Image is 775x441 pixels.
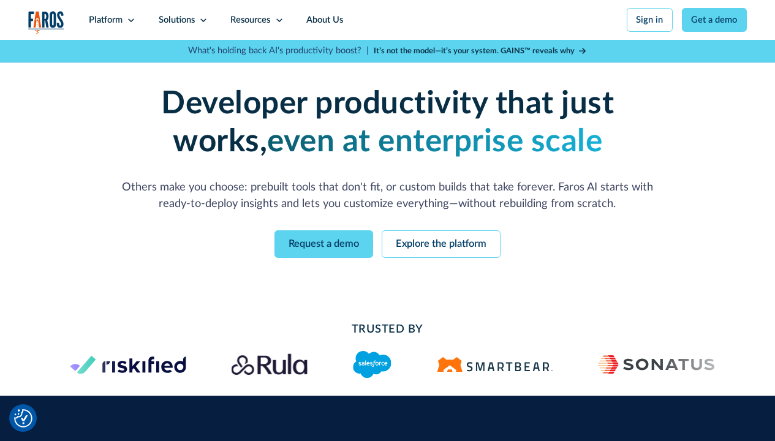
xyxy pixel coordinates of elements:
[89,13,123,27] div: Platform
[14,409,32,428] button: Cookie Settings
[274,230,373,258] a: Request a demo
[374,45,587,57] a: It’s not the model—it’s your system. GAINS™ reveals why
[118,321,657,337] h2: Trusted By
[598,355,715,374] img: Sonatus Logo
[230,13,270,27] div: Resources
[682,8,747,32] a: Get a demo
[161,88,614,157] strong: Developer productivity that just works,
[352,351,391,378] img: Logo of the CRM platform Salesforce.
[188,44,369,58] p: What's holding back AI's productivity boost? |
[267,126,602,157] strong: even at enterprise scale
[374,47,575,55] strong: It’s not the model—it’s your system. GAINS™ reveals why
[382,230,501,258] a: Explore the platform
[231,353,308,376] img: Rula logo
[70,355,187,374] img: Logo of the risk management platform Riskified.
[436,357,553,371] img: Logo of the software testing platform SmartBear.
[28,11,64,34] img: Logo of the analytics and reporting company Faros.
[627,8,673,32] a: Sign in
[14,409,32,428] img: Revisit consent button
[159,13,195,27] div: Solutions
[28,11,64,34] a: home
[118,179,657,213] p: Others make you choose: prebuilt tools that don't fit, or custom builds that take forever. Faros ...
